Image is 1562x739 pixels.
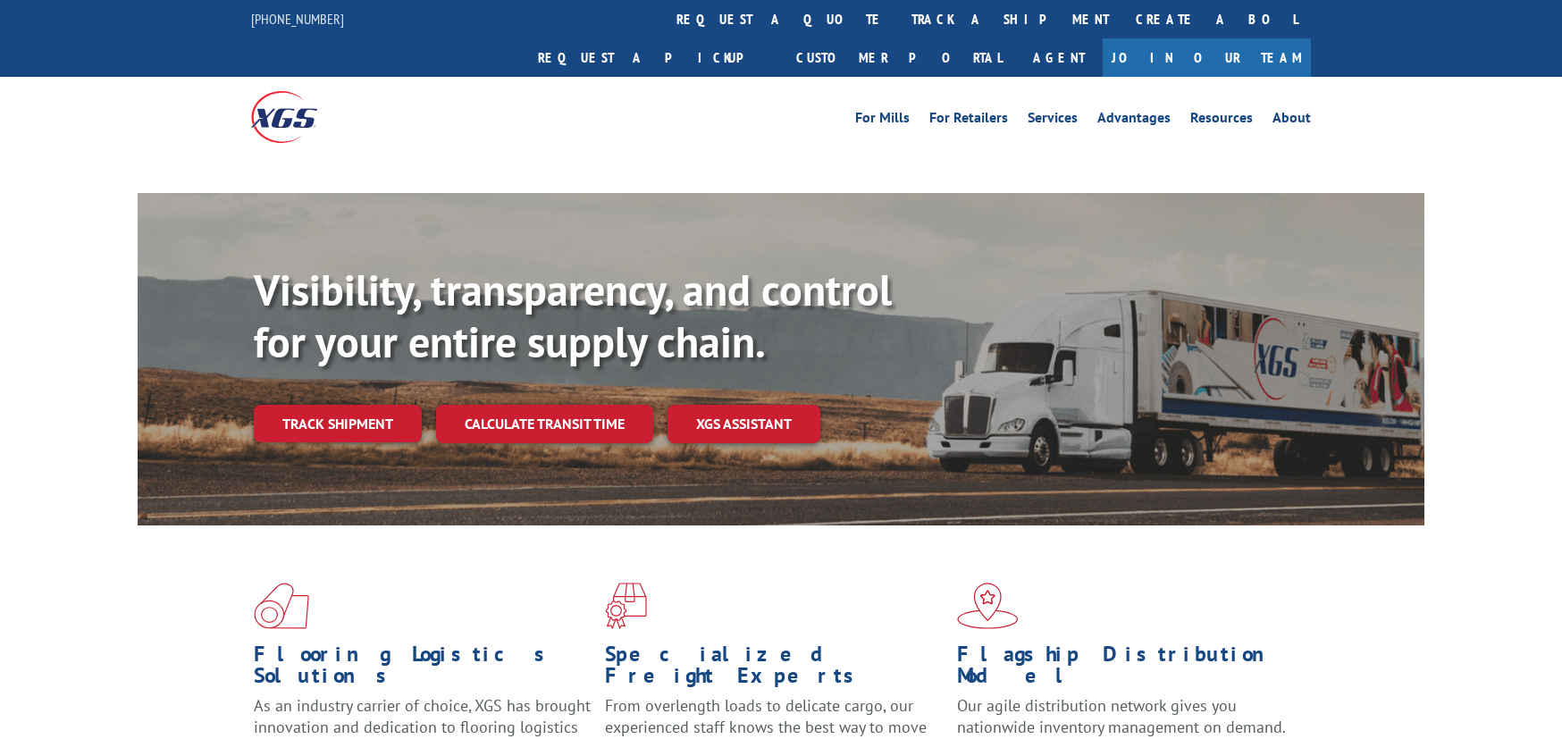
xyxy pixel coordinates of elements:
[957,583,1019,629] img: xgs-icon-flagship-distribution-model-red
[1272,111,1311,130] a: About
[251,10,344,28] a: [PHONE_NUMBER]
[254,262,892,369] b: Visibility, transparency, and control for your entire supply chain.
[957,643,1295,695] h1: Flagship Distribution Model
[1097,111,1171,130] a: Advantages
[525,38,783,77] a: Request a pickup
[929,111,1008,130] a: For Retailers
[1190,111,1253,130] a: Resources
[957,695,1286,737] span: Our agile distribution network gives you nationwide inventory management on demand.
[855,111,910,130] a: For Mills
[1015,38,1103,77] a: Agent
[436,405,653,443] a: Calculate transit time
[1028,111,1078,130] a: Services
[254,405,422,442] a: Track shipment
[254,643,592,695] h1: Flooring Logistics Solutions
[783,38,1015,77] a: Customer Portal
[668,405,820,443] a: XGS ASSISTANT
[605,583,647,629] img: xgs-icon-focused-on-flooring-red
[605,643,943,695] h1: Specialized Freight Experts
[1103,38,1311,77] a: Join Our Team
[254,583,309,629] img: xgs-icon-total-supply-chain-intelligence-red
